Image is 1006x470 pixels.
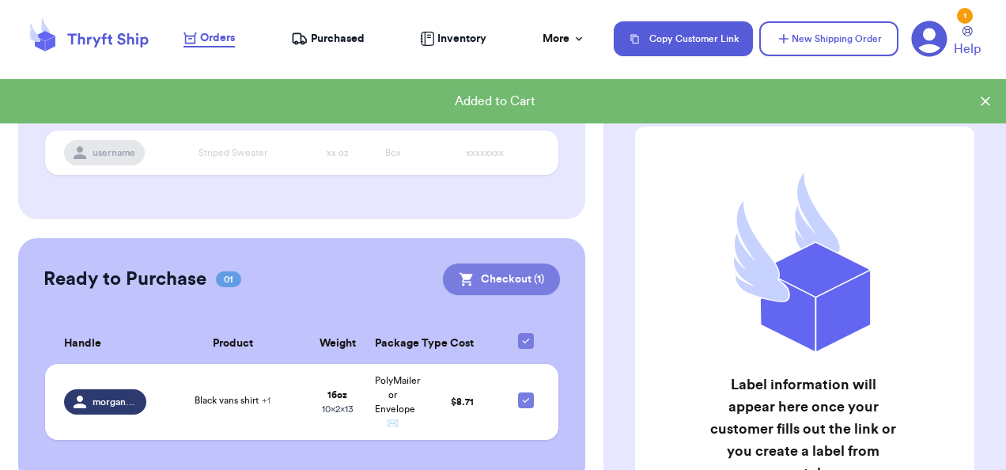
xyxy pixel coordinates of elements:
span: Striped Sweater [199,148,267,157]
span: Black vans shirt [195,396,270,405]
span: morganneatk [93,396,137,408]
strong: 16 oz [327,390,347,400]
span: username [93,146,135,159]
span: + 1 [262,396,270,405]
span: PolyMailer or Envelope ✉️ [375,376,420,428]
div: 1 [957,8,973,24]
a: Help [954,26,981,59]
a: 1 [911,21,947,57]
span: Help [954,40,981,59]
span: Purchased [311,31,365,47]
span: $ 8.71 [451,397,474,407]
span: xx oz [327,148,349,157]
th: Weight [310,324,365,364]
span: xxxxxxxx [466,148,504,157]
th: Product [156,324,311,364]
button: Copy Customer Link [614,21,753,56]
a: Inventory [420,31,486,47]
a: Purchased [291,31,365,47]
button: Checkout (1) [443,263,560,295]
span: Box [385,148,401,157]
div: More [543,31,585,47]
span: Inventory [437,31,486,47]
div: Added to Cart [13,92,978,111]
th: Cost [421,324,504,364]
span: 10 x 2 x 13 [322,404,354,414]
a: Orders [183,30,235,47]
th: Package Type [365,324,421,364]
span: 01 [216,271,241,287]
span: Handle [64,335,101,352]
h2: Ready to Purchase [43,267,206,292]
span: Orders [200,30,235,46]
button: New Shipping Order [759,21,898,56]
